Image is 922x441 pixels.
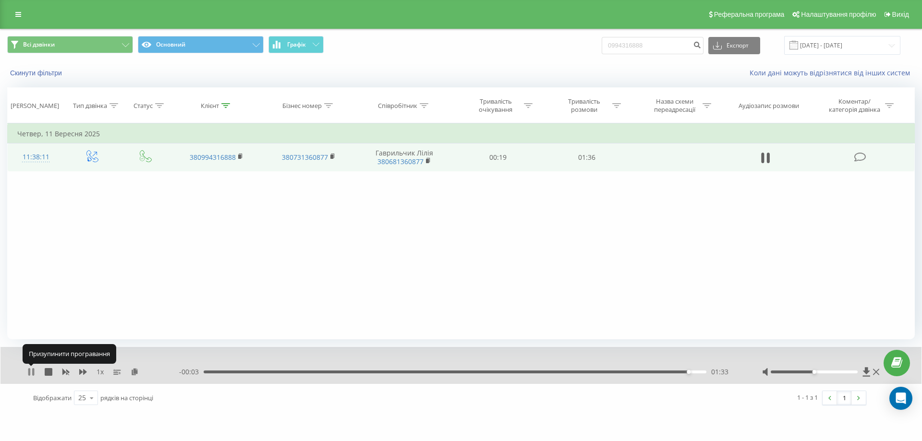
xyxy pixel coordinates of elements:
span: 1 x [97,367,104,377]
div: 25 [78,393,86,403]
button: Основний [138,36,264,53]
span: Всі дзвінки [23,41,55,48]
button: Експорт [708,37,760,54]
div: Бізнес номер [282,102,322,110]
div: Назва схеми переадресації [649,97,700,114]
div: Тривалість розмови [558,97,610,114]
td: Гаврильчик Лілія [354,143,454,171]
div: Тип дзвінка [73,102,107,110]
input: Пошук за номером [602,37,704,54]
div: Статус [133,102,153,110]
span: - 00:03 [179,367,204,377]
button: Графік [268,36,324,53]
div: 1 - 1 з 1 [797,393,818,402]
td: 01:36 [542,143,631,171]
button: Всі дзвінки [7,36,133,53]
div: Open Intercom Messenger [889,387,912,410]
span: Відображати [33,393,72,402]
span: Налаштування профілю [801,11,876,18]
div: Співробітник [378,102,417,110]
div: 11:38:11 [17,148,55,167]
div: Призупинити програвання [23,344,116,363]
a: 380731360877 [282,153,328,162]
div: Accessibility label [812,370,816,374]
a: Коли дані можуть відрізнятися вiд інших систем [750,68,915,77]
div: Коментар/категорія дзвінка [826,97,883,114]
div: [PERSON_NAME] [11,102,59,110]
span: Реферальна програма [714,11,785,18]
a: 380994316888 [190,153,236,162]
div: Accessibility label [687,370,691,374]
div: Тривалість очікування [470,97,522,114]
button: Скинути фільтри [7,69,67,77]
a: 1 [837,391,851,405]
td: Четвер, 11 Вересня 2025 [8,124,915,143]
span: Вихід [892,11,909,18]
span: 01:33 [711,367,728,377]
span: рядків на сторінці [100,393,153,402]
a: 380681360877 [377,157,424,166]
td: 00:19 [454,143,542,171]
div: Клієнт [201,102,219,110]
span: Графік [287,41,306,48]
div: Аудіозапис розмови [739,102,799,110]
